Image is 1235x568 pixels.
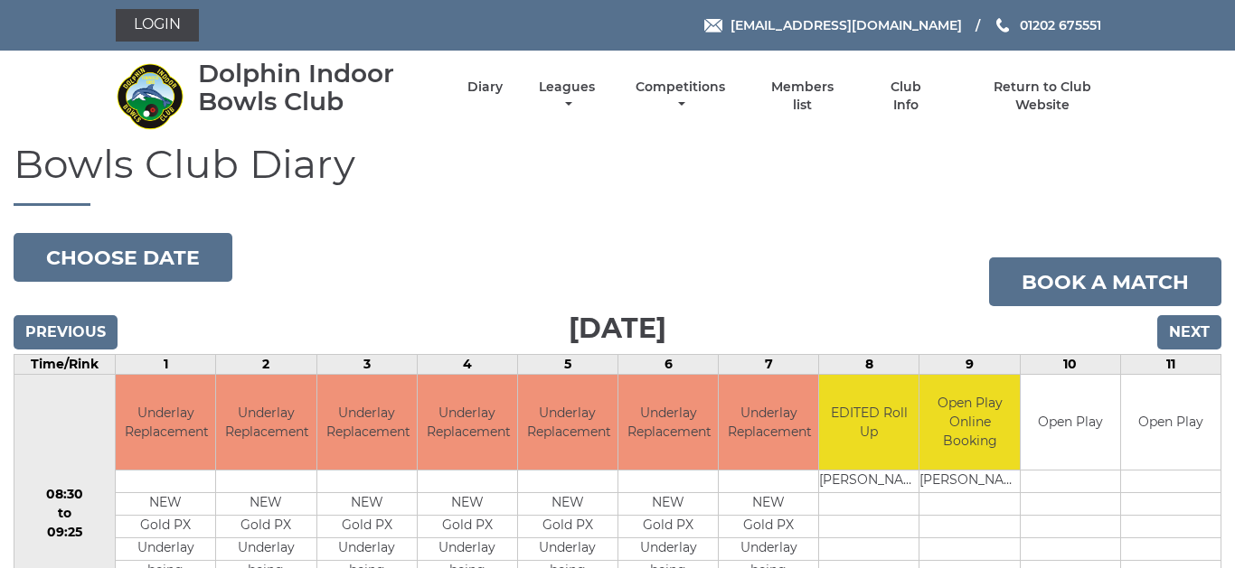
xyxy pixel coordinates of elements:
[1020,17,1101,33] span: 01202 675551
[198,60,436,116] div: Dolphin Indoor Bowls Club
[418,537,517,560] td: Underlay
[1157,315,1221,349] input: Next
[116,62,184,130] img: Dolphin Indoor Bowls Club
[919,355,1020,375] td: 9
[966,79,1119,114] a: Return to Club Website
[116,492,215,515] td: NEW
[518,515,617,537] td: Gold PX
[518,375,617,470] td: Underlay Replacement
[216,375,316,470] td: Underlay Replacement
[761,79,844,114] a: Members list
[518,492,617,515] td: NEW
[14,315,118,349] input: Previous
[1021,375,1120,470] td: Open Play
[517,355,617,375] td: 5
[418,515,517,537] td: Gold PX
[618,515,718,537] td: Gold PX
[731,17,962,33] span: [EMAIL_ADDRESS][DOMAIN_NAME]
[14,142,1221,206] h1: Bowls Club Diary
[317,515,417,537] td: Gold PX
[317,492,417,515] td: NEW
[518,537,617,560] td: Underlay
[316,355,417,375] td: 3
[116,515,215,537] td: Gold PX
[467,79,503,96] a: Diary
[116,375,215,470] td: Underlay Replacement
[994,15,1101,35] a: Phone us 01202 675551
[819,375,919,470] td: EDITED Roll Up
[631,79,730,114] a: Competitions
[719,515,818,537] td: Gold PX
[704,15,962,35] a: Email [EMAIL_ADDRESS][DOMAIN_NAME]
[819,470,919,492] td: [PERSON_NAME]
[14,355,116,375] td: Time/Rink
[618,492,718,515] td: NEW
[216,492,316,515] td: NEW
[116,355,216,375] td: 1
[704,19,722,33] img: Email
[14,233,232,282] button: Choose date
[989,257,1221,306] a: Book a match
[317,537,417,560] td: Underlay
[418,492,517,515] td: NEW
[719,537,818,560] td: Underlay
[919,375,1019,470] td: Open Play Online Booking
[216,515,316,537] td: Gold PX
[719,355,819,375] td: 7
[317,375,417,470] td: Underlay Replacement
[216,537,316,560] td: Underlay
[1020,355,1120,375] td: 10
[876,79,935,114] a: Club Info
[996,18,1009,33] img: Phone us
[719,375,818,470] td: Underlay Replacement
[116,9,199,42] a: Login
[1121,375,1221,470] td: Open Play
[417,355,517,375] td: 4
[719,492,818,515] td: NEW
[618,537,718,560] td: Underlay
[418,375,517,470] td: Underlay Replacement
[819,355,919,375] td: 8
[919,470,1019,492] td: [PERSON_NAME]
[618,375,718,470] td: Underlay Replacement
[216,355,316,375] td: 2
[1120,355,1221,375] td: 11
[116,537,215,560] td: Underlay
[618,355,719,375] td: 6
[534,79,599,114] a: Leagues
